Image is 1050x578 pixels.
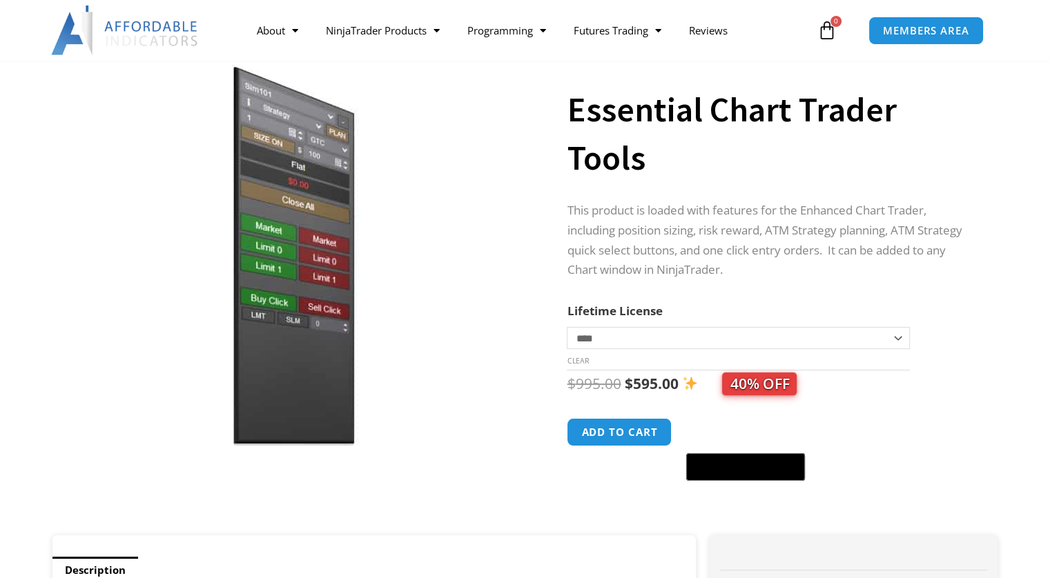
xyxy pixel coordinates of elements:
img: LogoAI | Affordable Indicators – NinjaTrader [51,6,200,55]
button: Buy with GPay [686,453,805,481]
a: 0 [797,10,857,50]
a: Clear options [567,356,588,366]
span: 0 [830,16,842,27]
span: MEMBERS AREA [883,26,969,36]
bdi: 595.00 [624,374,678,393]
span: 40% OFF [722,372,797,395]
label: Lifetime License [567,303,662,319]
button: Add to cart [567,418,672,446]
p: This product is loaded with features for the Enhanced Chart Trader, including position sizing, ri... [567,201,970,281]
img: ✨ [683,376,697,390]
nav: Menu [243,14,814,46]
span: $ [567,374,575,393]
h1: Essential Chart Trader Tools [567,86,970,182]
img: Essential Chart Trader Tools [72,64,516,446]
bdi: 995.00 [567,374,621,393]
span: $ [624,374,632,393]
a: Programming [454,14,560,46]
iframe: Secure express checkout frame [683,416,808,449]
a: About [243,14,312,46]
a: Futures Trading [560,14,675,46]
a: Reviews [675,14,741,46]
iframe: PayPal Message 1 [567,490,970,501]
a: MEMBERS AREA [868,17,984,45]
a: NinjaTrader Products [312,14,454,46]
